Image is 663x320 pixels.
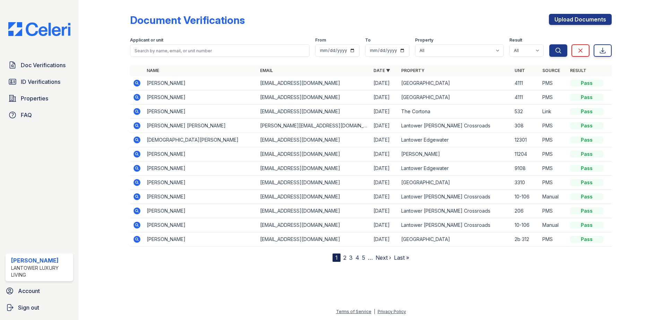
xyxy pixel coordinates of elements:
[18,287,40,295] span: Account
[144,176,257,190] td: [PERSON_NAME]
[257,119,371,133] td: [PERSON_NAME][EMAIL_ADDRESS][DOMAIN_NAME]
[147,68,159,73] a: Name
[540,105,567,119] td: Link
[398,147,512,161] td: [PERSON_NAME]
[540,161,567,176] td: PMS
[540,232,567,247] td: PMS
[257,218,371,232] td: [EMAIL_ADDRESS][DOMAIN_NAME]
[257,176,371,190] td: [EMAIL_ADDRESS][DOMAIN_NAME]
[376,254,391,261] a: Next ›
[570,179,603,186] div: Pass
[6,75,73,89] a: ID Verifications
[512,76,540,90] td: 4111
[371,76,398,90] td: [DATE]
[11,265,70,278] div: Lantower Luxury Living
[371,147,398,161] td: [DATE]
[365,37,371,43] label: To
[343,254,346,261] a: 2
[570,136,603,143] div: Pass
[509,37,522,43] label: Result
[540,76,567,90] td: PMS
[371,204,398,218] td: [DATE]
[570,108,603,115] div: Pass
[21,111,32,119] span: FAQ
[11,256,70,265] div: [PERSON_NAME]
[144,190,257,204] td: [PERSON_NAME]
[371,190,398,204] td: [DATE]
[398,119,512,133] td: Lantower [PERSON_NAME] Crossroads
[540,147,567,161] td: PMS
[257,90,371,105] td: [EMAIL_ADDRESS][DOMAIN_NAME]
[570,236,603,243] div: Pass
[257,190,371,204] td: [EMAIL_ADDRESS][DOMAIN_NAME]
[570,122,603,129] div: Pass
[570,80,603,87] div: Pass
[130,37,163,43] label: Applicant or unit
[549,14,612,25] a: Upload Documents
[398,204,512,218] td: Lantower [PERSON_NAME] Crossroads
[368,254,373,262] span: …
[398,76,512,90] td: [GEOGRAPHIC_DATA]
[512,119,540,133] td: 308
[540,204,567,218] td: PMS
[512,218,540,232] td: 10-106
[398,133,512,147] td: Lantower Edgewater
[3,22,76,36] img: CE_Logo_Blue-a8612792a0a2168367f1c8372b55b34899dd931a85d93a1a3d3e32e68fde9ad4.png
[336,309,371,314] a: Terms of Service
[540,119,567,133] td: PMS
[540,190,567,204] td: Manual
[415,37,433,43] label: Property
[315,37,326,43] label: From
[570,165,603,172] div: Pass
[21,94,48,103] span: Properties
[362,254,365,261] a: 5
[6,108,73,122] a: FAQ
[398,176,512,190] td: [GEOGRAPHIC_DATA]
[512,90,540,105] td: 4111
[144,204,257,218] td: [PERSON_NAME]
[371,119,398,133] td: [DATE]
[257,105,371,119] td: [EMAIL_ADDRESS][DOMAIN_NAME]
[144,161,257,176] td: [PERSON_NAME]
[542,68,560,73] a: Source
[512,133,540,147] td: 12301
[257,232,371,247] td: [EMAIL_ADDRESS][DOMAIN_NAME]
[512,204,540,218] td: 206
[371,176,398,190] td: [DATE]
[512,190,540,204] td: 10-106
[398,190,512,204] td: Lantower [PERSON_NAME] Crossroads
[6,91,73,105] a: Properties
[570,68,586,73] a: Result
[3,301,76,314] a: Sign out
[540,218,567,232] td: Manual
[371,161,398,176] td: [DATE]
[515,68,525,73] a: Unit
[540,176,567,190] td: PMS
[512,147,540,161] td: 11204
[398,161,512,176] td: Lantower Edgewater
[257,133,371,147] td: [EMAIL_ADDRESS][DOMAIN_NAME]
[6,58,73,72] a: Doc Verifications
[398,90,512,105] td: [GEOGRAPHIC_DATA]
[512,161,540,176] td: 9108
[130,44,310,57] input: Search by name, email, or unit number
[570,94,603,101] div: Pass
[512,176,540,190] td: 3310
[373,68,390,73] a: Date ▼
[570,207,603,214] div: Pass
[144,133,257,147] td: [DEMOGRAPHIC_DATA][PERSON_NAME]
[398,232,512,247] td: [GEOGRAPHIC_DATA]
[355,254,359,261] a: 4
[398,105,512,119] td: The Cortona
[570,193,603,200] div: Pass
[570,222,603,229] div: Pass
[371,218,398,232] td: [DATE]
[130,14,245,26] div: Document Verifications
[512,105,540,119] td: 532
[371,232,398,247] td: [DATE]
[378,309,406,314] a: Privacy Policy
[570,151,603,158] div: Pass
[540,90,567,105] td: PMS
[333,254,341,262] div: 1
[260,68,273,73] a: Email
